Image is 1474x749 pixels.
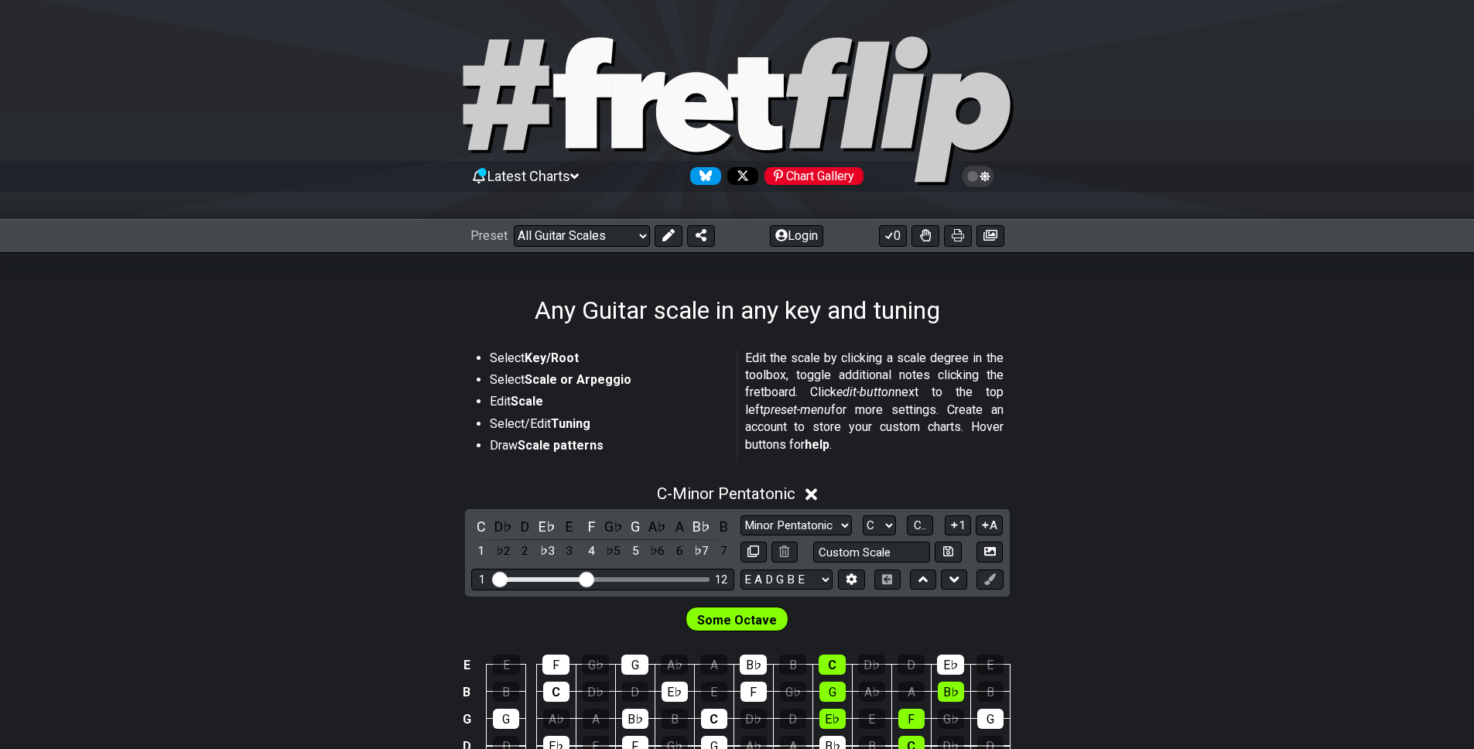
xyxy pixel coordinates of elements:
[836,385,895,399] em: edit-button
[581,541,601,562] div: toggle scale degree
[525,372,631,387] strong: Scale or Arpeggio
[935,542,961,563] button: Store user defined scale
[701,709,727,729] div: C
[819,709,846,729] div: E♭
[740,515,852,536] select: Scale
[625,516,645,537] div: toggle pitch class
[697,609,777,631] span: First enable full edit mode to edit
[487,168,570,184] span: Latest Charts
[944,225,972,247] button: Print
[471,516,491,537] div: toggle pitch class
[907,515,933,536] button: C..
[669,541,689,562] div: toggle scale degree
[457,679,476,706] td: B
[515,541,535,562] div: toggle scale degree
[543,682,569,702] div: C
[780,709,806,729] div: D
[457,706,476,733] td: G
[493,655,520,675] div: E
[740,682,767,702] div: F
[976,542,1003,563] button: Create Image
[559,541,580,562] div: toggle scale degree
[858,655,885,675] div: D♭
[622,682,648,702] div: D
[910,569,936,590] button: Move up
[581,516,601,537] div: toggle pitch class
[493,516,513,537] div: toggle pitch class
[543,709,569,729] div: A♭
[764,402,831,417] em: preset-menu
[490,416,727,437] li: Select/Edit
[758,167,864,185] a: #fretflip at Pinterest
[780,682,806,702] div: G♭
[493,709,519,729] div: G
[898,709,925,729] div: F
[938,682,964,702] div: B♭
[551,416,590,431] strong: Tuning
[819,655,846,675] div: C
[898,682,925,702] div: A
[490,350,727,371] li: Select
[514,225,650,247] select: Preset
[648,541,668,562] div: toggle scale degree
[525,351,579,365] strong: Key/Root
[911,225,939,247] button: Toggle Dexterity for all fretkits
[604,541,624,562] div: toggle scale degree
[721,167,758,185] a: Follow #fretflip at X
[692,516,712,537] div: toggle pitch class
[740,542,767,563] button: Copy
[493,541,513,562] div: toggle scale degree
[863,515,896,536] select: Tonic/Root
[515,516,535,537] div: toggle pitch class
[625,541,645,562] div: toggle scale degree
[976,225,1004,247] button: Create image
[771,542,798,563] button: Delete
[490,371,727,393] li: Select
[511,394,543,409] strong: Scale
[701,682,727,702] div: E
[621,655,648,675] div: G
[700,655,727,675] div: A
[662,709,688,729] div: B
[661,655,688,675] div: A♭
[604,516,624,537] div: toggle pitch class
[937,655,964,675] div: E♭
[559,516,580,537] div: toggle pitch class
[535,296,940,325] h1: Any Guitar scale in any key and tuning
[493,682,519,702] div: B
[537,516,557,537] div: toggle pitch class
[819,682,846,702] div: G
[542,655,569,675] div: F
[945,515,971,536] button: 1
[859,709,885,729] div: E
[713,541,734,562] div: toggle scale degree
[518,438,604,453] strong: Scale patterns
[898,655,925,675] div: D
[583,709,609,729] div: A
[938,709,964,729] div: G♭
[583,682,609,702] div: D♭
[977,709,1004,729] div: G
[859,682,885,702] div: A♭
[779,655,806,675] div: B
[976,515,1003,536] button: A
[713,516,734,537] div: toggle pitch class
[457,652,476,679] td: E
[479,573,485,587] div: 1
[977,682,1004,702] div: B
[914,518,926,532] span: C..
[684,167,721,185] a: Follow #fretflip at Bluesky
[970,169,987,183] span: Toggle light / dark theme
[490,437,727,459] li: Draw
[879,225,907,247] button: 0
[745,350,1004,453] p: Edit the scale by clicking a scale degree in the toolbox, toggle additional notes clicking the fr...
[471,541,491,562] div: toggle scale degree
[622,709,648,729] div: B♭
[740,709,767,729] div: D♭
[657,484,795,503] span: C - Minor Pentatonic
[976,655,1004,675] div: E
[648,516,668,537] div: toggle pitch class
[770,225,823,247] button: Login
[692,541,712,562] div: toggle scale degree
[471,569,734,590] div: Visible fret range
